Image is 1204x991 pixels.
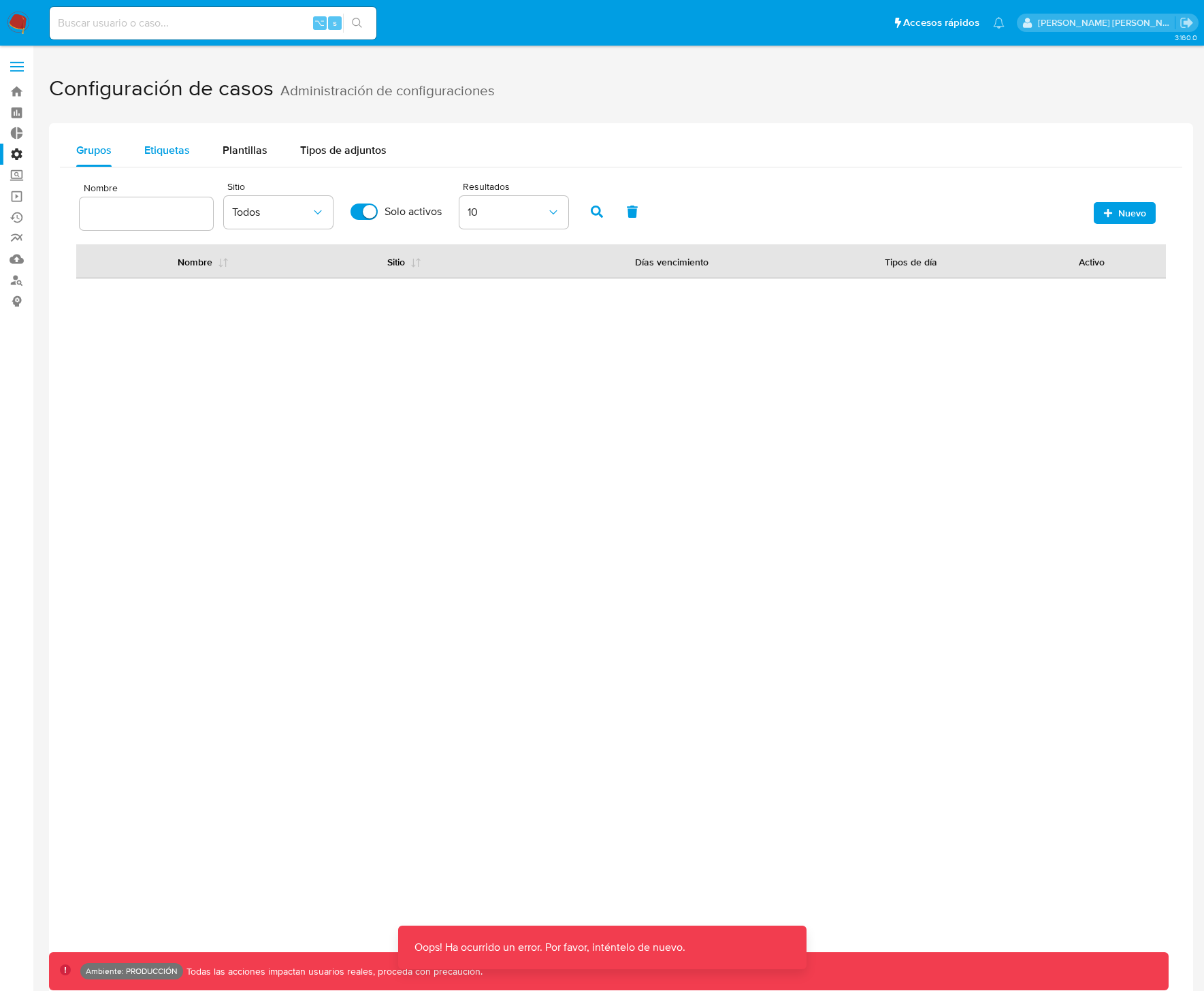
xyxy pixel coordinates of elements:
[343,14,371,33] button: search-icon
[50,14,376,32] input: Buscar usuario o caso...
[993,17,1005,29] a: Notificaciones
[86,969,178,974] p: Ambiente: PRODUCCIÓN
[183,965,483,978] p: Todas las acciones impactan usuarios reales, proceda con precaución.
[903,16,979,30] span: Accesos rápidos
[1038,16,1175,29] p: jarvi.zambrano@mercadolibre.com.co
[333,16,337,29] span: s
[1179,16,1194,30] a: Salir
[314,16,325,29] span: ⌥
